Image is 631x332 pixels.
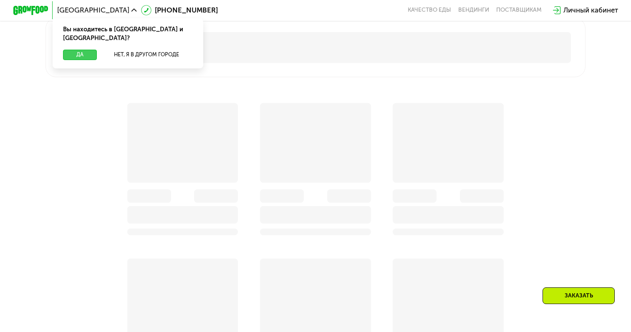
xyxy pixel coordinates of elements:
[57,7,129,14] span: [GEOGRAPHIC_DATA]
[408,7,451,14] a: Качество еды
[543,287,615,304] div: Заказать
[458,7,489,14] a: Вендинги
[141,5,218,15] a: [PHONE_NUMBER]
[101,50,193,60] button: Нет, я в другом городе
[53,18,203,50] div: Вы находитесь в [GEOGRAPHIC_DATA] и [GEOGRAPHIC_DATA]?
[496,7,542,14] div: поставщикам
[63,50,97,60] button: Да
[563,5,618,15] div: Личный кабинет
